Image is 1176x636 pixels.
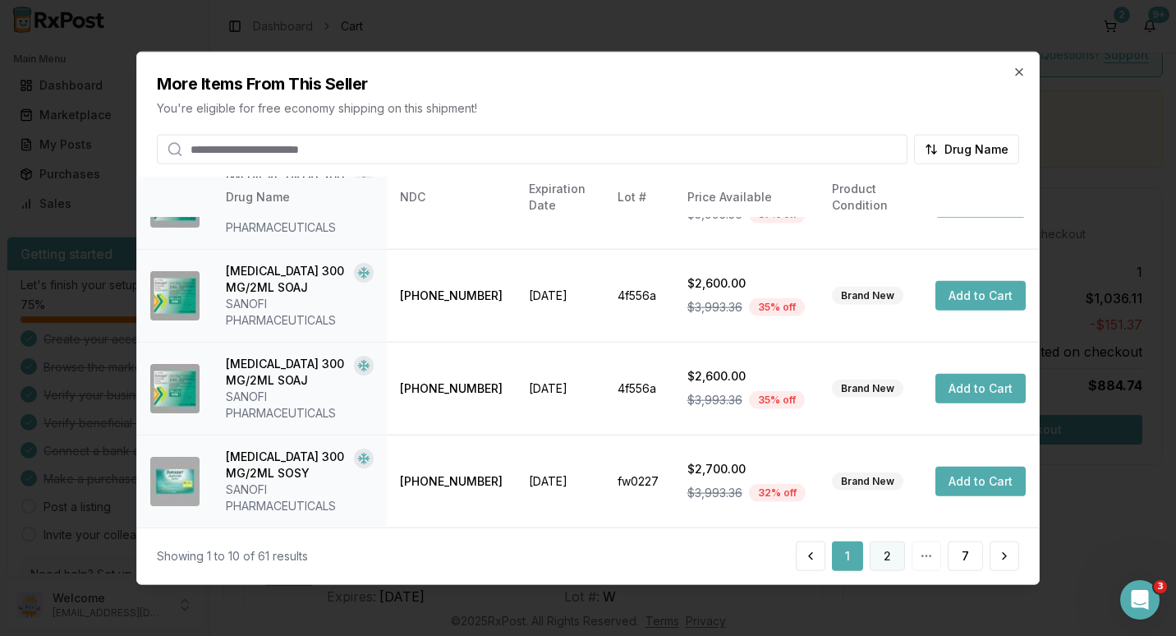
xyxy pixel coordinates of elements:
[687,460,806,477] div: $2,700.00
[948,541,983,570] button: 7
[226,262,347,295] div: [MEDICAL_DATA] 300 MG/2ML SOAJ
[150,456,200,505] img: Dupixent 300 MG/2ML SOSY
[604,249,674,342] td: 4f556a
[935,466,1026,495] button: Add to Cart
[687,274,806,291] div: $2,600.00
[226,202,374,235] div: SANOFI PHARMACEUTICALS
[1154,580,1167,593] span: 3
[157,547,308,564] div: Showing 1 to 10 of 61 results
[687,367,806,384] div: $2,600.00
[935,280,1026,310] button: Add to Cart
[819,177,922,217] th: Product Condition
[387,249,516,342] td: [PHONE_NUMBER]
[687,391,742,408] span: $3,993.36
[832,472,903,490] div: Brand New
[150,270,200,320] img: Dupixent 300 MG/2ML SOAJ
[832,379,903,397] div: Brand New
[674,177,819,217] th: Price Available
[387,342,516,435] td: [PHONE_NUMBER]
[604,177,674,217] th: Lot #
[914,135,1019,164] button: Drug Name
[387,435,516,528] td: [PHONE_NUMBER]
[157,72,1019,95] h2: More Items From This Seller
[226,355,347,388] div: [MEDICAL_DATA] 300 MG/2ML SOAJ
[832,541,863,570] button: 1
[604,435,674,528] td: fw0227
[749,390,805,408] div: 35 % off
[150,363,200,412] img: Dupixent 300 MG/2ML SOAJ
[604,342,674,435] td: 4f556a
[749,483,806,501] div: 32 % off
[687,298,742,315] span: $3,993.36
[157,100,1019,117] p: You're eligible for free economy shipping on this shipment!
[213,177,387,217] th: Drug Name
[226,448,347,481] div: [MEDICAL_DATA] 300 MG/2ML SOSY
[687,484,742,500] span: $3,993.36
[516,249,604,342] td: [DATE]
[226,295,374,328] div: SANOFI PHARMACEUTICALS
[1120,580,1160,620] iframe: Intercom live chat
[870,541,905,570] button: 2
[387,177,516,217] th: NDC
[935,373,1026,403] button: Add to Cart
[832,286,903,304] div: Brand New
[749,297,805,316] div: 35 % off
[226,388,374,421] div: SANOFI PHARMACEUTICALS
[516,435,604,528] td: [DATE]
[226,481,374,514] div: SANOFI PHARMACEUTICALS
[516,342,604,435] td: [DATE]
[516,177,604,217] th: Expiration Date
[944,141,1008,158] span: Drug Name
